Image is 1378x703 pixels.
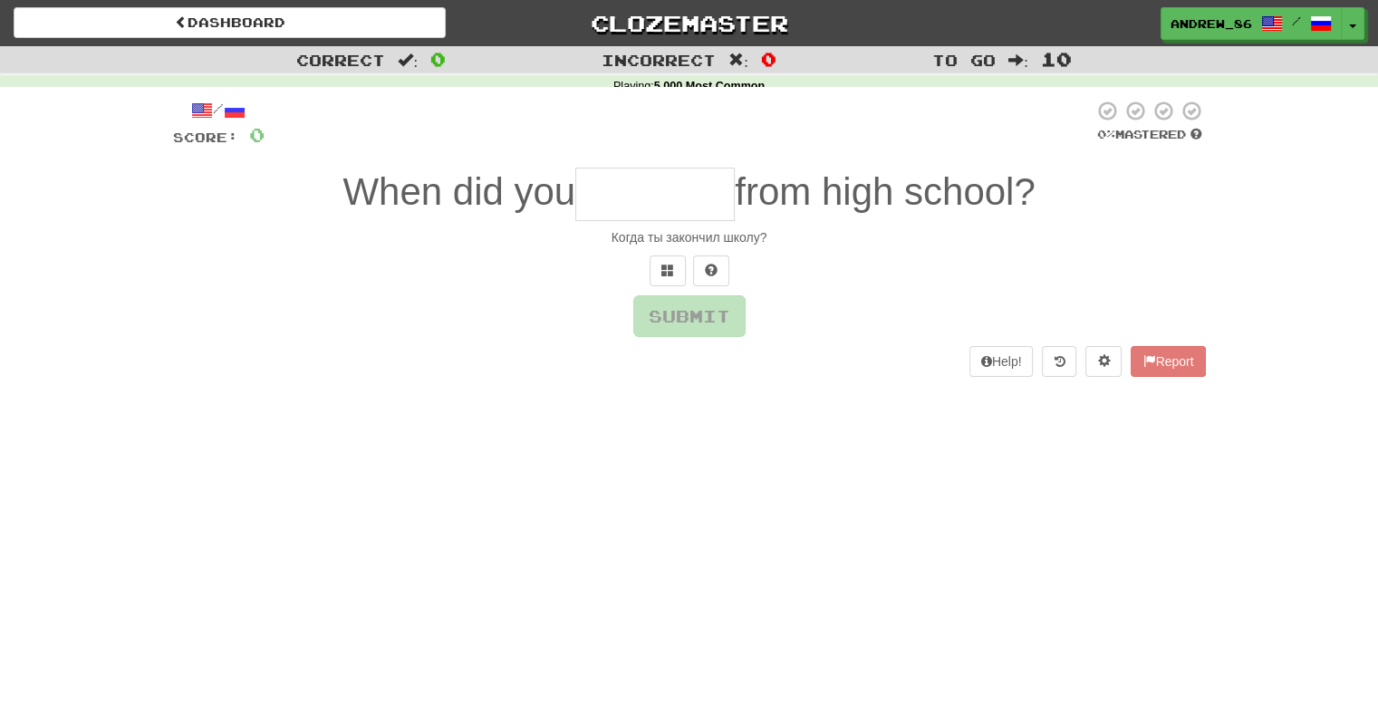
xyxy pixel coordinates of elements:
span: Andrew_86 [1171,15,1252,32]
button: Help! [969,346,1034,377]
span: : [398,53,418,68]
span: Correct [296,51,385,69]
div: Mastered [1094,127,1206,143]
button: Single letter hint - you only get 1 per sentence and score half the points! alt+h [693,255,729,286]
span: To go [932,51,996,69]
span: 0 % [1097,127,1115,141]
span: : [728,53,748,68]
div: Когда ты закончил школу? [173,228,1206,246]
span: 10 [1041,48,1072,70]
a: Dashboard [14,7,446,38]
span: : [1008,53,1028,68]
div: / [173,100,265,122]
a: Andrew_86 / [1161,7,1342,40]
span: When did you [342,170,575,213]
span: Score: [173,130,238,145]
button: Submit [633,295,746,337]
button: Switch sentence to multiple choice alt+p [650,255,686,286]
a: Clozemaster [473,7,905,39]
button: Report [1131,346,1205,377]
button: Round history (alt+y) [1042,346,1076,377]
span: / [1292,14,1301,27]
strong: 5,000 Most Common [654,80,765,92]
span: from high school? [735,170,1036,213]
span: 0 [249,123,265,146]
span: Incorrect [602,51,716,69]
span: 0 [430,48,446,70]
span: 0 [761,48,776,70]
